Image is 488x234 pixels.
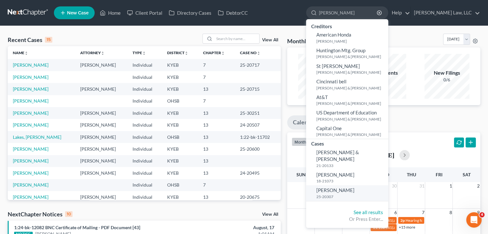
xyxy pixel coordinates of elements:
td: [PERSON_NAME] [75,191,128,203]
div: NextChapter Notices [8,210,73,218]
td: 13 [198,107,235,119]
td: KYEB [162,143,198,155]
a: Calendar [287,115,322,130]
div: Cases [306,139,388,147]
a: [PERSON_NAME] [13,194,48,200]
span: Huntington Mtg. Group [316,47,365,53]
td: OHSB [162,179,198,191]
a: [PERSON_NAME] [13,74,48,80]
span: Sun [296,172,305,177]
td: 25-20715 [235,83,281,95]
span: New Case [67,11,89,15]
td: KYEB [162,71,198,83]
td: KYEB [162,191,198,203]
a: View All [262,38,278,42]
td: KYEB [162,167,198,179]
a: Case Nounfold_more [240,50,261,55]
td: KYEB [162,83,198,95]
a: Help [389,7,410,19]
td: 25-30251 [235,107,281,119]
td: Individual [127,107,162,119]
div: Creditors [306,22,388,30]
a: See all results [354,209,383,215]
a: St [PERSON_NAME][PERSON_NAME] & [PERSON_NAME] [306,61,388,77]
a: Typeunfold_more [133,50,146,55]
span: American Honda [316,32,351,38]
a: [PERSON_NAME] Law, LLC [411,7,480,19]
div: August, 17 [192,224,274,231]
a: [PERSON_NAME] [13,182,48,188]
div: 15 [45,37,52,43]
small: [PERSON_NAME] & [PERSON_NAME] [316,116,387,122]
div: New Leads [298,69,343,77]
a: Home [97,7,124,19]
input: Search by name... [319,7,378,19]
span: Sat [462,172,470,177]
a: [PERSON_NAME] [13,110,48,116]
span: St [PERSON_NAME] [316,63,360,69]
span: [PERSON_NAME] & [PERSON_NAME] [316,149,359,162]
small: 25-20307 [316,194,387,199]
td: 1:22-bk-11702 [235,131,281,143]
td: [PERSON_NAME] [75,83,128,95]
td: Individual [127,179,162,191]
td: Individual [127,59,162,71]
span: [PERSON_NAME] [316,172,355,178]
small: [PERSON_NAME] & [PERSON_NAME] [316,70,387,75]
td: 24-20507 [235,119,281,131]
a: [PERSON_NAME] [13,146,48,152]
small: [PERSON_NAME] & [PERSON_NAME] [316,101,387,106]
a: [PERSON_NAME] [13,122,48,128]
td: KYEB [162,119,198,131]
a: [PERSON_NAME] [13,62,48,68]
td: [PERSON_NAME] [75,131,128,143]
small: 18-21073 [316,178,387,184]
div: 11/10 [298,77,343,83]
a: Directory Cases [166,7,215,19]
a: [PERSON_NAME]18-21073 [306,170,388,186]
td: Individual [127,71,162,83]
i: unfold_more [101,51,105,55]
td: 13 [198,191,235,203]
a: [PERSON_NAME] [13,158,48,163]
span: 7 [421,209,425,216]
td: 7 [198,71,235,83]
td: [PERSON_NAME] [75,107,128,119]
span: Capital One [316,125,342,131]
small: [PERSON_NAME] & [PERSON_NAME] [316,54,387,59]
td: 13 [198,143,235,155]
a: 1:24-bk-12082 BNC Certificate of Mailing - PDF Document [43] [14,225,140,230]
small: 21-20133 [316,163,387,168]
td: Individual [127,143,162,155]
td: 13 [198,155,235,167]
iframe: Intercom live chat [466,212,482,228]
td: 7 [198,95,235,107]
input: Search by name... [214,34,259,43]
td: [PERSON_NAME] [75,59,128,71]
td: Individual [127,83,162,95]
td: 7 [198,59,235,71]
small: [PERSON_NAME] & [PERSON_NAME] [316,132,387,137]
span: 4 [479,212,484,217]
div: 0/6 [424,77,469,83]
a: DebtorCC [215,7,251,19]
button: month [292,138,309,146]
h3: Monthly Progress [287,37,333,45]
div: 10 [65,211,73,217]
td: 25-20717 [235,59,281,71]
span: 31 [418,182,425,190]
td: 13 [198,119,235,131]
a: Nameunfold_more [13,50,28,55]
span: 6 [393,209,397,216]
span: US Department of Education [316,110,377,115]
span: At&T [316,94,328,100]
td: [PERSON_NAME] [75,167,128,179]
span: 1 [449,182,452,190]
i: unfold_more [221,51,225,55]
a: Attorneyunfold_more [80,50,105,55]
td: 25-20600 [235,143,281,155]
td: 24-20495 [235,167,281,179]
span: [PERSON_NAME] [316,187,355,193]
span: 2 [476,182,480,190]
small: [PERSON_NAME] & [PERSON_NAME] [316,85,387,91]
